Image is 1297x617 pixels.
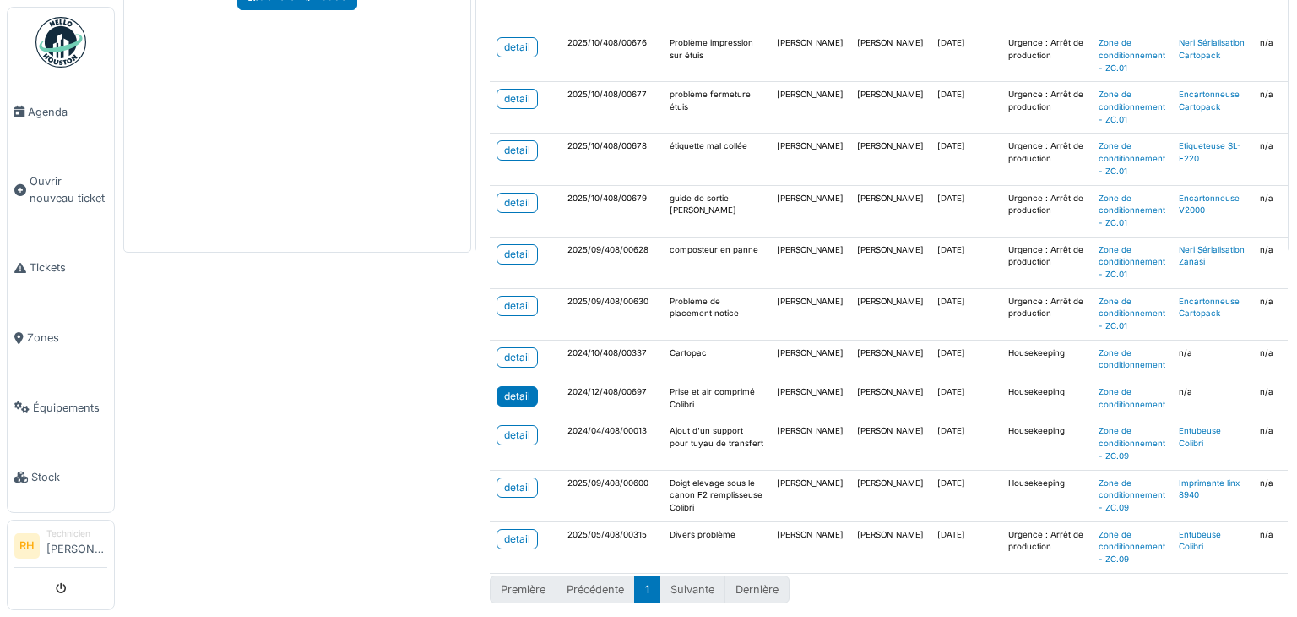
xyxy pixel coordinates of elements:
[561,379,663,418] td: 2024/12/408/00697
[504,350,530,365] div: detail
[1099,141,1165,175] a: Zone de conditionnement - ZC.01
[850,185,931,237] td: [PERSON_NAME]
[46,527,107,540] div: Technicien
[1001,470,1092,521] td: Housekeeping
[504,143,530,158] div: detail
[1099,348,1165,370] a: Zone de conditionnement
[663,470,770,521] td: Doigt elevage sous le canon F2 remplisseuse Colibri
[561,521,663,573] td: 2025/05/408/00315
[931,237,1001,288] td: [DATE]
[931,418,1001,470] td: [DATE]
[504,195,530,210] div: detail
[850,134,931,185] td: [PERSON_NAME]
[1179,38,1245,60] a: Neri Sérialisation Cartopack
[1099,426,1165,460] a: Zone de conditionnement - ZC.09
[1001,418,1092,470] td: Housekeeping
[931,379,1001,418] td: [DATE]
[1001,30,1092,82] td: Urgence : Arrêt de production
[504,91,530,106] div: detail
[1001,237,1092,288] td: Urgence : Arrêt de production
[497,193,538,213] a: detail
[497,37,538,57] a: detail
[497,296,538,316] a: detail
[663,134,770,185] td: étiquette mal collée
[504,428,530,443] div: detail
[663,237,770,288] td: composteur en panne
[497,425,538,445] a: detail
[1172,340,1253,379] td: n/a
[1179,245,1245,267] a: Neri Sérialisation Zanasi
[504,389,530,404] div: detail
[497,386,538,407] a: detail
[8,147,114,233] a: Ouvrir nouveau ticket
[497,529,538,549] a: detail
[663,340,770,379] td: Cartopac
[663,288,770,340] td: Problème de placement notice
[770,340,850,379] td: [PERSON_NAME]
[663,185,770,237] td: guide de sortie [PERSON_NAME]
[1001,185,1092,237] td: Urgence : Arrêt de production
[1179,141,1241,163] a: Etiqueteuse SL-F220
[504,298,530,314] div: detail
[770,379,850,418] td: [PERSON_NAME]
[931,185,1001,237] td: [DATE]
[33,400,107,416] span: Équipements
[1001,521,1092,573] td: Urgence : Arrêt de production
[30,173,107,205] span: Ouvrir nouveau ticket
[46,527,107,564] li: [PERSON_NAME]
[770,30,850,82] td: [PERSON_NAME]
[1099,90,1165,123] a: Zone de conditionnement - ZC.01
[1001,134,1092,185] td: Urgence : Arrêt de production
[1001,288,1092,340] td: Urgence : Arrêt de production
[850,470,931,521] td: [PERSON_NAME]
[1099,245,1165,279] a: Zone de conditionnement - ZC.01
[931,470,1001,521] td: [DATE]
[8,373,114,443] a: Équipements
[770,418,850,470] td: [PERSON_NAME]
[561,30,663,82] td: 2025/10/408/00676
[850,379,931,418] td: [PERSON_NAME]
[1179,297,1240,319] a: Encartonneuse Cartopack
[850,418,931,470] td: [PERSON_NAME]
[850,82,931,134] td: [PERSON_NAME]
[561,237,663,288] td: 2025/09/408/00628
[1099,478,1165,512] a: Zone de conditionnement - ZC.09
[663,418,770,470] td: Ajout d'un support pour tuyau de transfert
[504,247,530,262] div: detail
[561,185,663,237] td: 2025/10/408/00679
[850,340,931,379] td: [PERSON_NAME]
[1001,340,1092,379] td: Housekeeping
[561,288,663,340] td: 2025/09/408/00630
[497,347,538,368] a: detail
[663,82,770,134] td: problème fermeture étuis
[1001,82,1092,134] td: Urgence : Arrêt de production
[1099,38,1165,72] a: Zone de conditionnement - ZC.01
[770,134,850,185] td: [PERSON_NAME]
[850,30,931,82] td: [PERSON_NAME]
[490,576,790,603] nav: pagination
[497,478,538,498] a: detail
[35,17,86,68] img: Badge_color-CXgf-gQk.svg
[931,30,1001,82] td: [DATE]
[497,140,538,161] a: detail
[561,134,663,185] td: 2025/10/408/00678
[14,533,40,559] li: RH
[1001,379,1092,418] td: Housekeeping
[770,185,850,237] td: [PERSON_NAME]
[1179,194,1240,216] a: Encartonneuse V2000
[8,443,114,513] a: Stock
[1179,90,1240,112] a: Encartonneuse Cartopack
[561,418,663,470] td: 2024/04/408/00013
[931,521,1001,573] td: [DATE]
[1099,530,1165,564] a: Zone de conditionnement - ZC.09
[770,470,850,521] td: [PERSON_NAME]
[561,470,663,521] td: 2025/09/408/00600
[850,521,931,573] td: [PERSON_NAME]
[770,237,850,288] td: [PERSON_NAME]
[1099,194,1165,227] a: Zone de conditionnement - ZC.01
[663,379,770,418] td: Prise et air comprimé Colibri
[1179,530,1221,552] a: Entubeuse Colibri
[850,237,931,288] td: [PERSON_NAME]
[770,521,850,573] td: [PERSON_NAME]
[497,244,538,265] a: detail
